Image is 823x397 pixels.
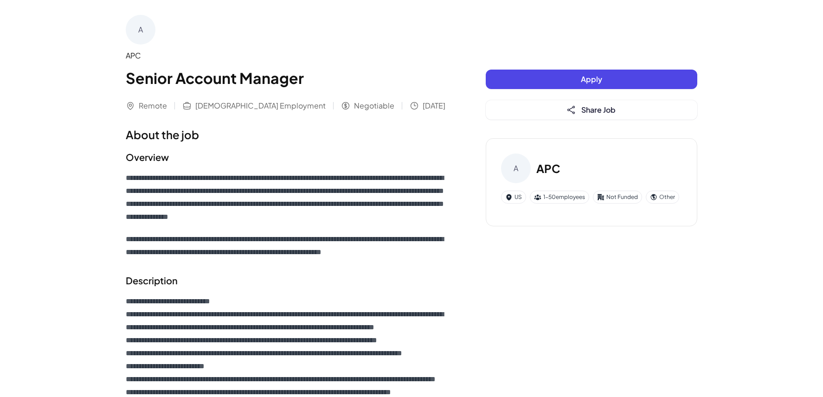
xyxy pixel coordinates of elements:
h1: Senior Account Manager [126,67,449,89]
span: [DEMOGRAPHIC_DATA] Employment [195,100,326,111]
div: Other [646,191,679,204]
h1: About the job [126,126,449,143]
span: Remote [139,100,167,111]
span: [DATE] [423,100,445,111]
h2: Overview [126,150,449,164]
div: 1-50 employees [530,191,589,204]
div: A [126,15,155,45]
div: APC [126,50,449,61]
div: Not Funded [593,191,642,204]
button: Share Job [486,100,697,120]
span: Apply [581,74,602,84]
button: Apply [486,70,697,89]
span: Share Job [581,105,616,115]
h3: APC [536,160,560,177]
h2: Description [126,274,449,288]
span: Negotiable [354,100,394,111]
div: US [501,191,526,204]
div: A [501,154,531,183]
